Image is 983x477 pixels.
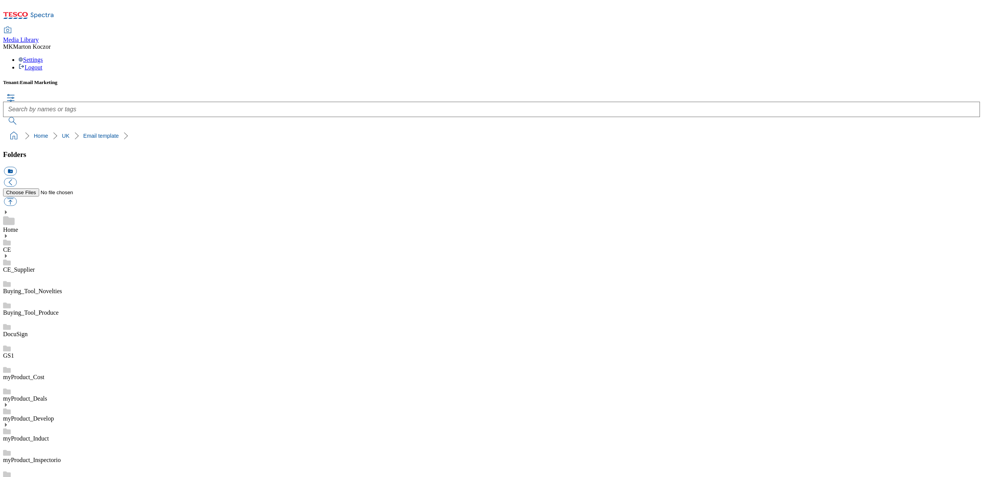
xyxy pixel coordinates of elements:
a: UK [62,133,69,139]
a: Media Library [3,27,39,43]
a: myProduct_Cost [3,374,45,380]
a: Buying_Tool_Novelties [3,288,62,294]
h5: Tenant: [3,79,980,86]
a: Home [3,226,18,233]
a: home [8,130,20,142]
nav: breadcrumb [3,129,980,143]
a: myProduct_Inspectorio [3,457,61,463]
span: Marton Koczor [13,43,51,50]
input: Search by names or tags [3,102,980,117]
span: Email Marketing [20,79,58,85]
a: Settings [18,56,43,63]
a: GS1 [3,352,14,359]
span: MK [3,43,13,50]
a: CE_Supplier [3,266,35,273]
h3: Folders [3,150,980,159]
a: Buying_Tool_Produce [3,309,59,316]
a: CE [3,246,11,253]
a: myProduct_Induct [3,435,49,442]
a: Email template [83,133,119,139]
a: Home [34,133,48,139]
a: DocuSign [3,331,28,337]
a: myProduct_Deals [3,395,47,402]
span: Media Library [3,36,39,43]
a: myProduct_Develop [3,415,54,422]
a: Logout [18,64,42,71]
